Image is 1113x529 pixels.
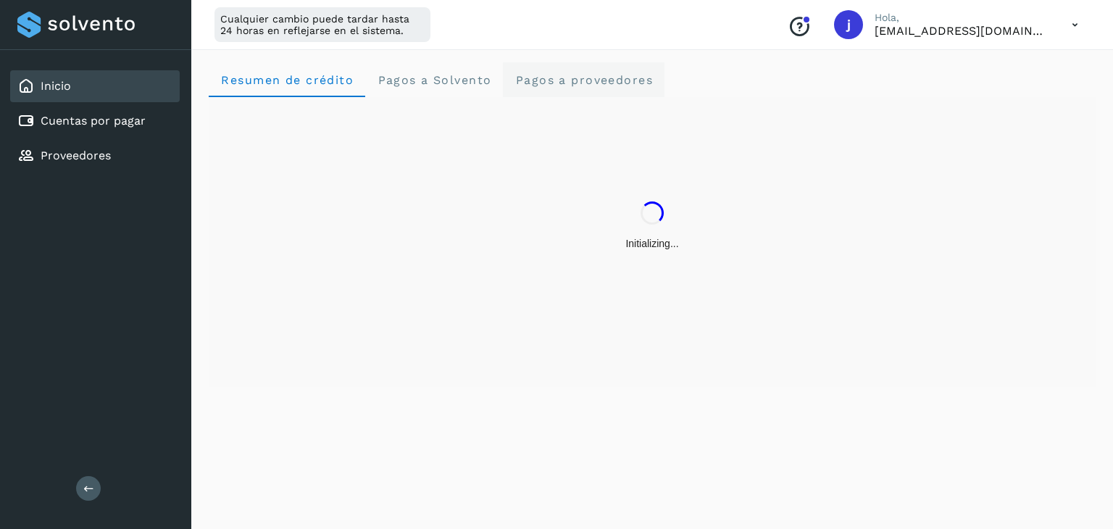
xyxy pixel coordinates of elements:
div: Cuentas por pagar [10,105,180,137]
div: Inicio [10,70,180,102]
a: Cuentas por pagar [41,114,146,128]
span: Resumen de crédito [220,73,354,87]
p: jrodriguez@kalapata.co [875,24,1049,38]
p: Hola, [875,12,1049,24]
div: Cualquier cambio puede tardar hasta 24 horas en reflejarse en el sistema. [214,7,430,42]
a: Inicio [41,79,71,93]
span: Pagos a Solvento [377,73,491,87]
div: Proveedores [10,140,180,172]
span: Pagos a proveedores [514,73,653,87]
a: Proveedores [41,149,111,162]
